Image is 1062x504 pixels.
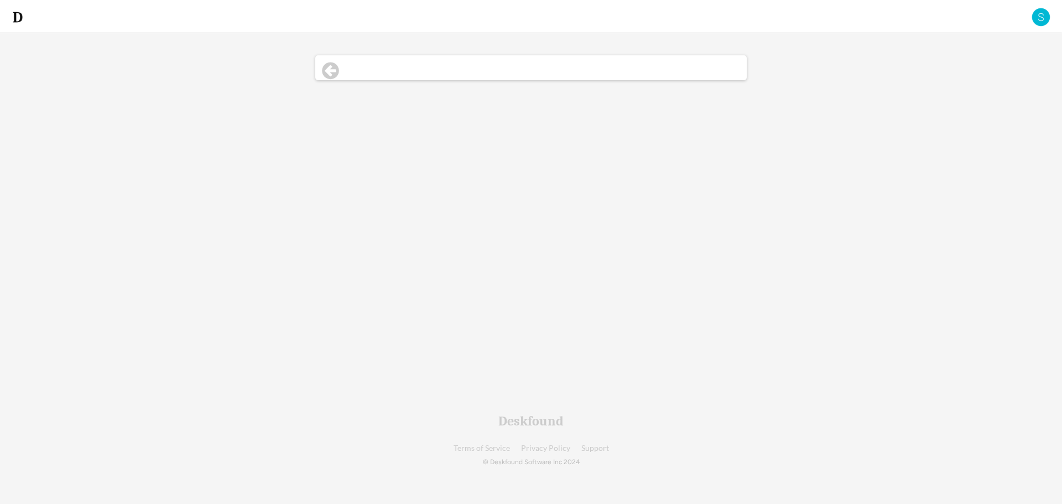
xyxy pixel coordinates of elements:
[1031,7,1051,27] img: S.png
[581,444,609,453] a: Support
[521,444,570,453] a: Privacy Policy
[11,11,24,24] img: d-whitebg.png
[498,414,564,428] div: Deskfound
[454,444,510,453] a: Terms of Service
